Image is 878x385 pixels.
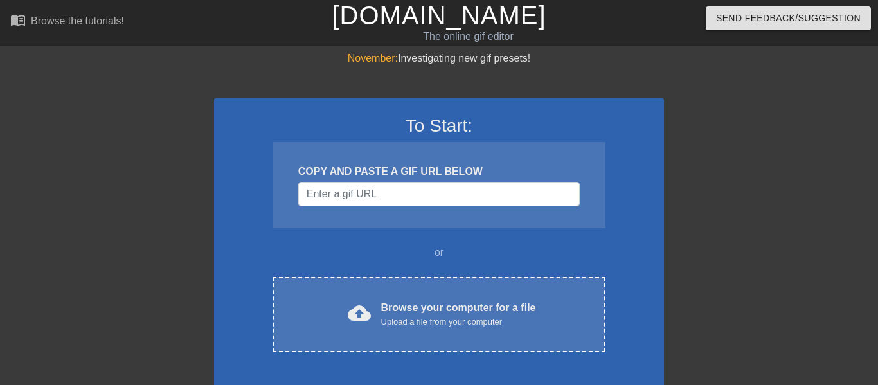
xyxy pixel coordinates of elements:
div: Investigating new gif presets! [214,51,664,66]
span: menu_book [10,12,26,28]
a: [DOMAIN_NAME] [332,1,546,30]
div: The online gif editor [299,29,637,44]
span: November: [348,53,398,64]
button: Send Feedback/Suggestion [706,6,871,30]
input: Username [298,182,580,206]
div: COPY AND PASTE A GIF URL BELOW [298,164,580,179]
div: or [247,245,631,260]
div: Upload a file from your computer [381,316,536,328]
div: Browse the tutorials! [31,15,124,26]
span: Send Feedback/Suggestion [716,10,861,26]
h3: To Start: [231,115,647,137]
span: cloud_upload [348,301,371,325]
a: Browse the tutorials! [10,12,124,32]
div: Browse your computer for a file [381,300,536,328]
